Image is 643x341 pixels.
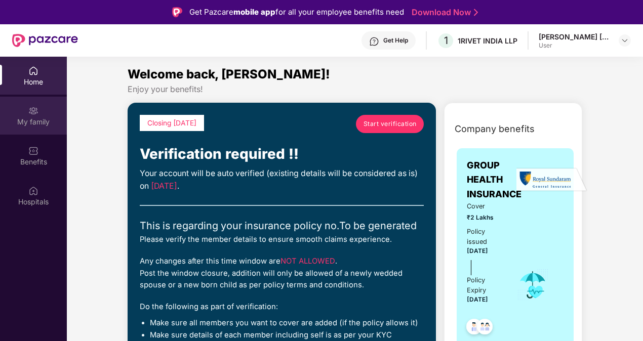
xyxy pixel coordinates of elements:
div: This is regarding your insurance policy no. To be generated [140,218,424,234]
span: [DATE] [467,296,488,303]
img: svg+xml;base64,PHN2ZyBpZD0iRHJvcGRvd24tMzJ4MzIiIHhtbG5zPSJodHRwOi8vd3d3LnczLm9yZy8yMDAwL3N2ZyIgd2... [621,36,629,45]
div: Get Pazcare for all your employee benefits need [189,6,404,18]
img: svg+xml;base64,PHN2ZyB3aWR0aD0iMjAiIGhlaWdodD0iMjAiIHZpZXdCb3g9IjAgMCAyMCAyMCIgZmlsbD0ibm9uZSIgeG... [28,106,38,116]
a: Download Now [412,7,475,18]
span: Cover [467,201,503,211]
img: icon [516,268,549,302]
img: svg+xml;base64,PHN2ZyBpZD0iSGVscC0zMngzMiIgeG1sbnM9Imh0dHA6Ly93d3cudzMub3JnLzIwMDAvc3ZnIiB3aWR0aD... [369,36,379,47]
img: svg+xml;base64,PHN2ZyBpZD0iSG9zcGl0YWxzIiB4bWxucz0iaHR0cDovL3d3dy53My5vcmcvMjAwMC9zdmciIHdpZHRoPS... [28,186,38,196]
div: Verification required !! [140,143,424,165]
div: Get Help [383,36,408,45]
div: User [539,41,610,50]
img: Logo [172,7,182,17]
div: Any changes after this time window are . Post the window closure, addition will only be allowed o... [140,255,424,291]
div: Please verify the member details to ensure smooth claims experience. [140,234,424,245]
img: svg+xml;base64,PHN2ZyBpZD0iSG9tZSIgeG1sbnM9Imh0dHA6Ly93d3cudzMub3JnLzIwMDAvc3ZnIiB3aWR0aD0iMjAiIG... [28,66,38,76]
div: Policy issued [467,227,503,247]
img: svg+xml;base64,PHN2ZyB4bWxucz0iaHR0cDovL3d3dy53My5vcmcvMjAwMC9zdmciIHdpZHRoPSI0OC45NDMiIGhlaWdodD... [462,316,487,340]
span: 1 [444,34,448,47]
img: New Pazcare Logo [12,34,78,47]
img: Stroke [474,7,478,18]
img: insurerLogo [516,167,587,192]
strong: mobile app [233,7,275,17]
span: [DATE] [151,181,177,191]
span: ₹2 Lakhs [467,213,503,223]
span: Welcome back, [PERSON_NAME]! [128,67,330,81]
li: Make sure all members you want to cover are added (if the policy allows it) [150,318,424,328]
span: [DATE] [467,247,488,254]
span: GROUP HEALTH INSURANCE [467,158,521,201]
span: NOT ALLOWED [280,257,335,266]
img: svg+xml;base64,PHN2ZyBpZD0iQmVuZWZpdHMiIHhtbG5zPSJodHRwOi8vd3d3LnczLm9yZy8yMDAwL3N2ZyIgd2lkdGg9Ij... [28,146,38,156]
div: Your account will be auto verified (existing details will be considered as is) on . [140,167,424,193]
div: Enjoy your benefits! [128,84,582,95]
span: Start verification [364,119,417,129]
span: Company benefits [455,122,535,136]
div: Do the following as part of verification: [140,301,424,313]
div: Policy Expiry [467,275,503,295]
span: Closing [DATE] [147,119,196,127]
a: Start verification [356,115,424,133]
div: [PERSON_NAME] [PERSON_NAME] [539,32,610,41]
div: 1RIVET INDIA LLP [458,36,517,46]
img: svg+xml;base64,PHN2ZyB4bWxucz0iaHR0cDovL3d3dy53My5vcmcvMjAwMC9zdmciIHdpZHRoPSI0OC45MTUiIGhlaWdodD... [472,316,497,340]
